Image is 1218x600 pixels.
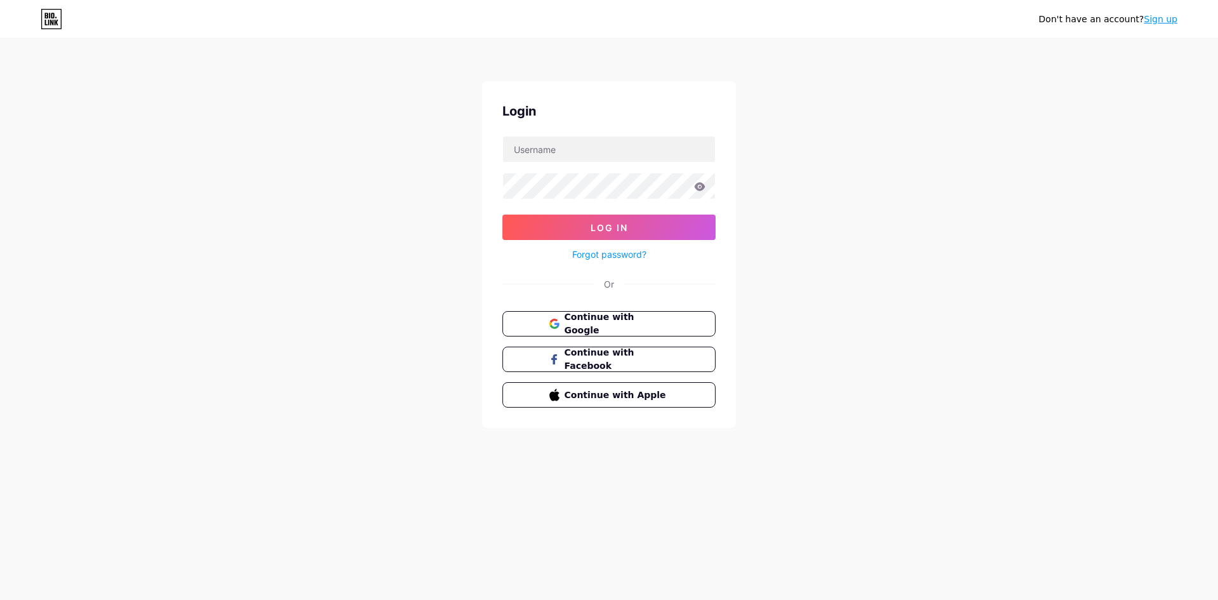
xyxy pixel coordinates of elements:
input: Username [503,137,715,162]
button: Continue with Facebook [502,347,716,372]
a: Forgot password? [572,248,646,261]
span: Continue with Google [565,310,669,337]
button: Log In [502,215,716,240]
a: Sign up [1144,14,1177,24]
span: Continue with Facebook [565,346,669,373]
button: Continue with Google [502,311,716,337]
span: Log In [591,222,628,233]
button: Continue with Apple [502,382,716,408]
div: Don't have an account? [1038,13,1177,26]
div: Login [502,102,716,121]
div: Or [604,277,614,291]
span: Continue with Apple [565,389,669,402]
